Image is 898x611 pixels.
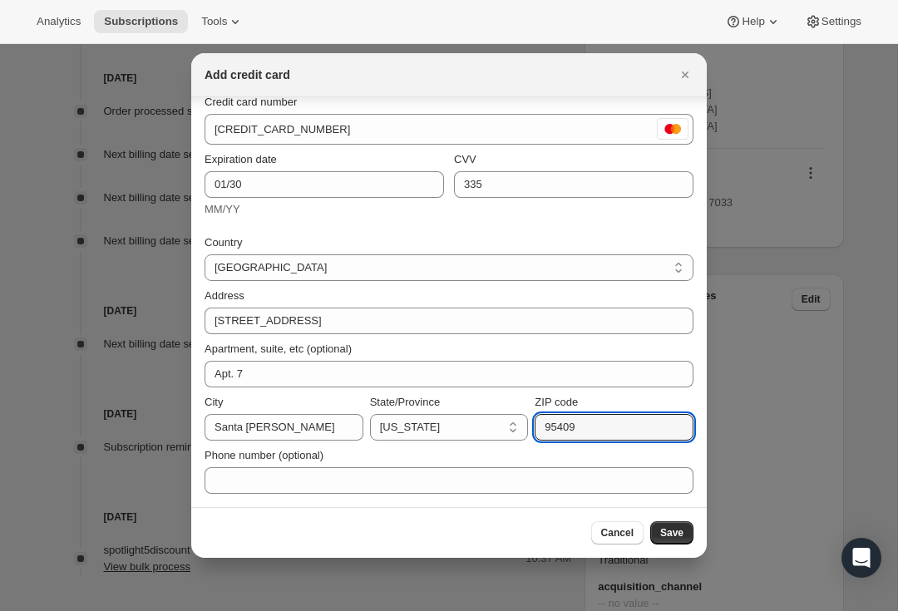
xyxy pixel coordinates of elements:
[104,15,178,28] span: Subscriptions
[191,10,254,33] button: Tools
[205,203,240,215] span: MM/YY
[205,67,290,83] h2: Add credit card
[37,15,81,28] span: Analytics
[27,10,91,33] button: Analytics
[94,10,188,33] button: Subscriptions
[742,15,764,28] span: Help
[205,342,352,355] span: Apartment, suite, etc (optional)
[841,538,881,578] div: Open Intercom Messenger
[454,153,476,165] span: CVV
[535,396,578,408] span: ZIP code
[370,396,441,408] span: State/Province
[601,526,634,540] span: Cancel
[205,289,244,302] span: Address
[201,15,227,28] span: Tools
[715,10,791,33] button: Help
[205,153,277,165] span: Expiration date
[205,396,223,408] span: City
[205,449,323,461] span: Phone number (optional)
[673,63,697,86] button: Close
[650,521,693,544] button: Save
[205,236,243,249] span: Country
[660,526,683,540] span: Save
[795,10,871,33] button: Settings
[822,15,861,28] span: Settings
[591,521,644,544] button: Cancel
[205,96,297,108] span: Credit card number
